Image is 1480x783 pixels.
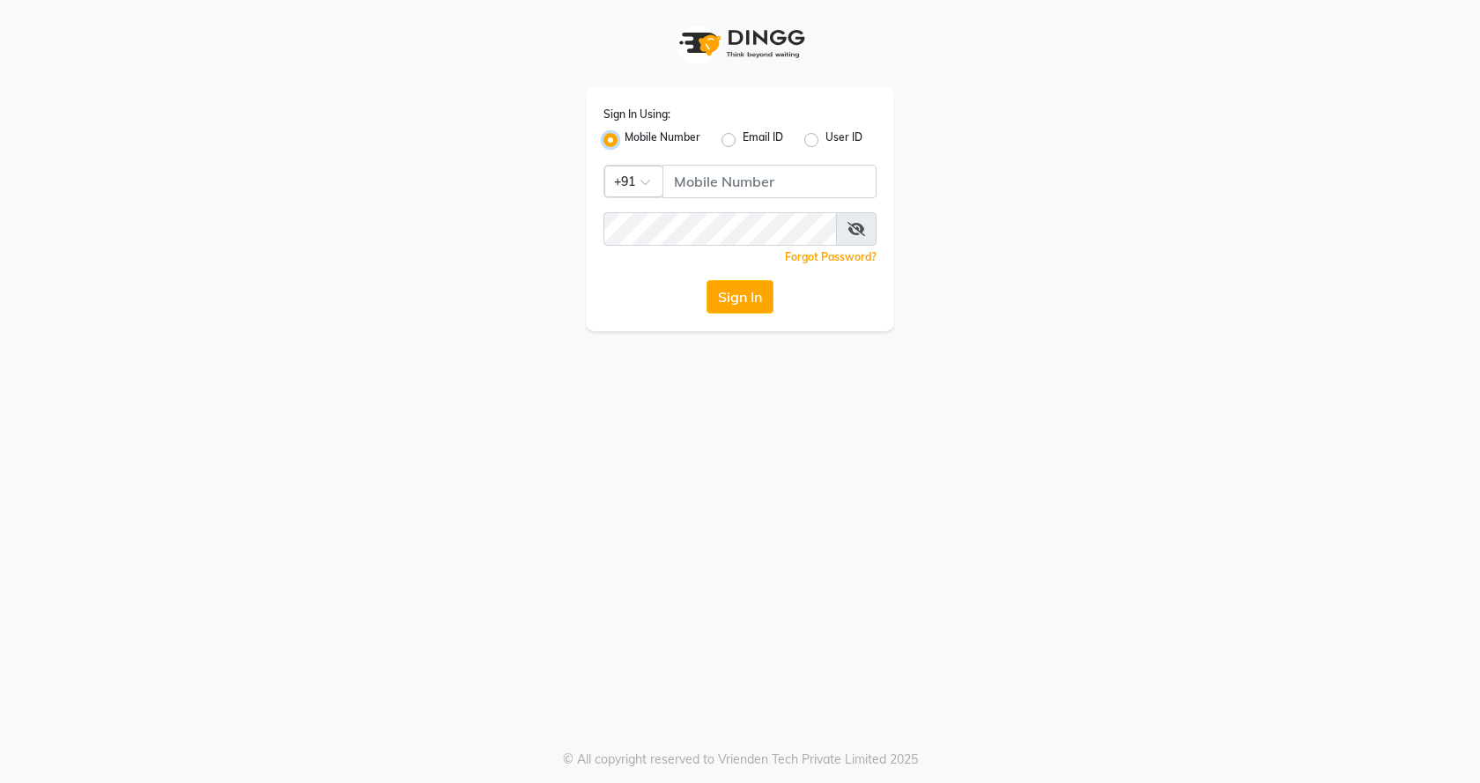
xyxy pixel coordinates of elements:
[785,250,877,263] a: Forgot Password?
[743,129,783,151] label: Email ID
[603,107,670,122] label: Sign In Using:
[662,165,877,198] input: Username
[825,129,862,151] label: User ID
[603,212,837,246] input: Username
[707,280,773,314] button: Sign In
[625,129,700,151] label: Mobile Number
[670,18,810,70] img: logo1.svg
